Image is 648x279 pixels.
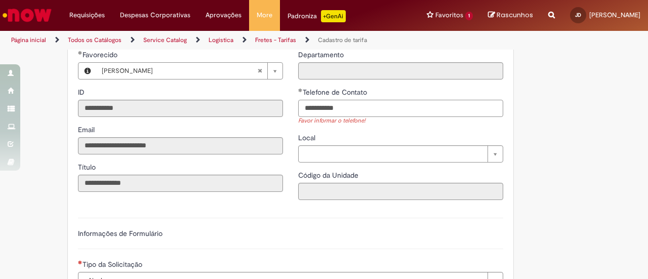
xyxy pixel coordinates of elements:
span: Tipo da Solicitação [83,260,144,269]
span: Rascunhos [497,10,533,20]
span: Telefone de Contato [303,88,369,97]
a: Fretes - Tarifas [255,36,296,44]
label: Informações de Formulário [78,229,163,238]
a: Página inicial [11,36,46,44]
span: Obrigatório Preenchido [78,51,83,55]
div: Favor informar o telefone! [298,117,503,126]
span: Somente leitura - Código da Unidade [298,171,360,180]
label: Somente leitura - Código da Unidade [298,170,360,180]
span: [PERSON_NAME] [102,63,257,79]
label: Somente leitura - ID [78,87,87,97]
input: Título [78,175,283,192]
span: Despesas Corporativas [120,10,190,20]
span: [PERSON_NAME] [589,11,640,19]
span: Somente leitura - Email [78,125,97,134]
input: Departamento [298,62,503,79]
a: Rascunhos [488,11,533,20]
abbr: Limpar campo Favorecido [252,63,267,79]
span: Necessários - Favorecido [83,50,119,59]
a: Service Catalog [143,36,187,44]
span: Aprovações [206,10,241,20]
span: 1 [465,12,473,20]
span: More [257,10,272,20]
label: Somente leitura - Departamento [298,50,346,60]
p: +GenAi [321,10,346,22]
span: JD [575,12,581,18]
span: Requisições [69,10,105,20]
input: Código da Unidade [298,183,503,200]
a: [PERSON_NAME]Limpar campo Favorecido [97,63,282,79]
input: Telefone de Contato [298,100,503,117]
span: Local [298,133,317,142]
a: Cadastro de tarifa [318,36,367,44]
span: Somente leitura - Departamento [298,50,346,59]
input: ID [78,100,283,117]
label: Somente leitura - Título [78,162,98,172]
a: Todos os Catálogos [68,36,121,44]
span: Necessários [78,260,83,264]
button: Favorecido, Visualizar este registro Julia DosReis [78,63,97,79]
span: Somente leitura - ID [78,88,87,97]
ul: Trilhas de página [8,31,424,50]
span: Favoritos [435,10,463,20]
a: Logistica [209,36,233,44]
label: Somente leitura - Email [78,125,97,135]
img: ServiceNow [1,5,53,25]
span: Obrigatório Preenchido [298,88,303,92]
input: Email [78,137,283,154]
div: Padroniza [288,10,346,22]
a: Limpar campo Local [298,145,503,163]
